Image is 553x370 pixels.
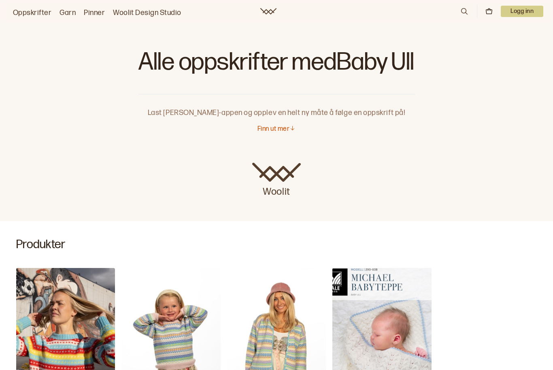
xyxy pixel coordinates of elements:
img: Woolit [252,163,301,182]
a: Woolit Design Studio [113,7,181,19]
p: Logg inn [501,6,543,17]
a: Woolit [260,8,276,15]
button: Finn ut mer [257,125,296,134]
a: Pinner [84,7,105,19]
button: User dropdown [501,6,543,17]
p: Last [PERSON_NAME]-appen og opplev en helt ny måte å følge en oppskrift på! [138,94,415,119]
a: Woolit [252,163,301,198]
p: Finn ut mer [257,125,289,134]
h1: Alle oppskrifter med Baby Ull [138,49,415,81]
a: Oppskrifter [13,7,51,19]
a: Garn [60,7,76,19]
p: Woolit [252,182,301,198]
